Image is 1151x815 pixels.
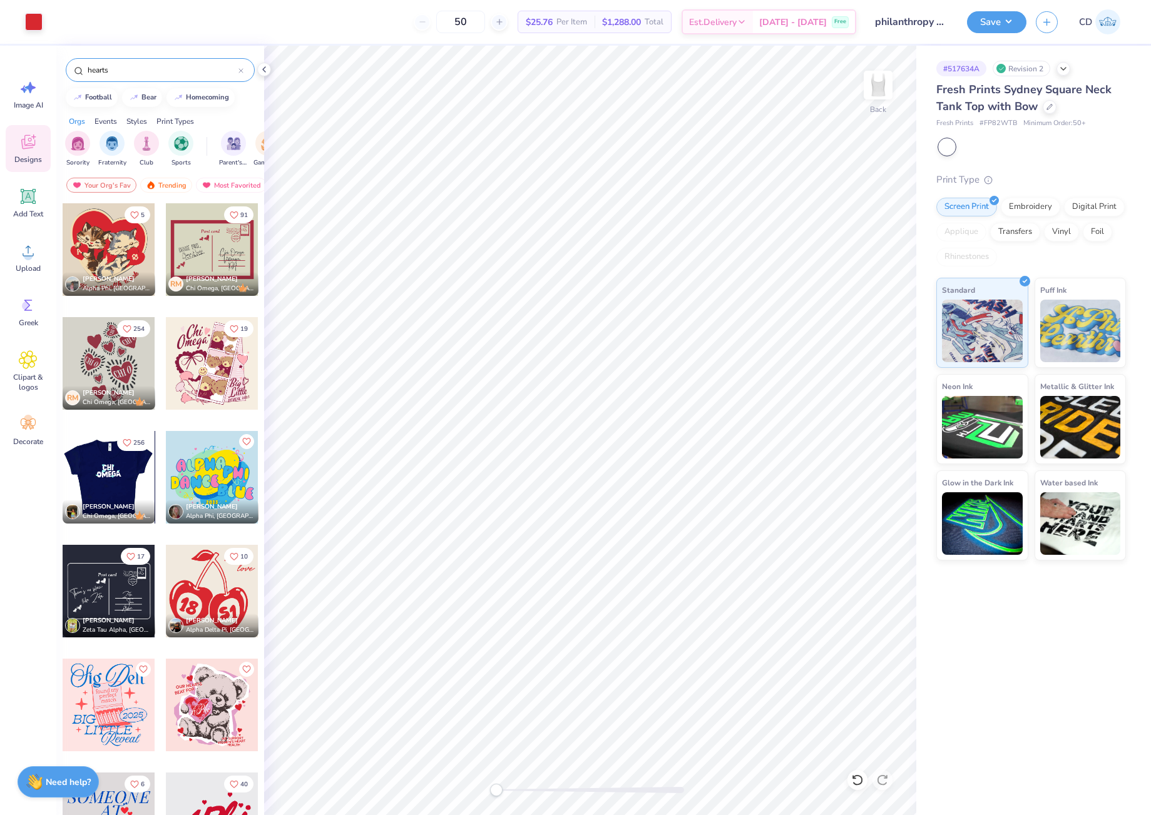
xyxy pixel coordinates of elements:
[46,776,91,788] strong: Need help?
[186,512,253,521] span: Alpha Phi, [GEOGRAPHIC_DATA][US_STATE]
[134,131,159,168] button: filter button
[942,492,1023,555] img: Glow in the Dark Ink
[759,16,827,29] span: [DATE] - [DATE]
[83,388,135,397] span: [PERSON_NAME]
[133,440,145,446] span: 256
[66,178,136,193] div: Your Org's Fav
[168,131,193,168] div: filter for Sports
[936,198,997,216] div: Screen Print
[86,64,238,76] input: Try "Alpha"
[1040,300,1121,362] img: Puff Ink
[125,206,150,223] button: Like
[141,781,145,787] span: 6
[105,136,119,151] img: Fraternity Image
[436,11,485,33] input: – –
[14,100,43,110] span: Image AI
[1083,223,1112,241] div: Foil
[1064,198,1125,216] div: Digital Print
[137,554,145,560] span: 17
[870,104,886,115] div: Back
[990,223,1040,241] div: Transfers
[140,178,192,193] div: Trending
[186,502,238,511] span: [PERSON_NAME]
[936,61,986,76] div: # 517634A
[186,275,238,283] span: [PERSON_NAME]
[95,116,117,127] div: Events
[174,136,188,151] img: Sports Image
[1040,380,1114,393] span: Metallic & Glitter Ink
[65,390,80,405] div: RM
[168,276,183,291] div: RM
[156,116,194,127] div: Print Types
[689,16,737,29] span: Est. Delivery
[1073,9,1126,34] a: CD
[936,248,997,266] div: Rhinestones
[186,616,238,625] span: [PERSON_NAME]
[196,178,267,193] div: Most Favorited
[73,94,83,101] img: trend_line.gif
[69,116,85,127] div: Orgs
[65,131,90,168] button: filter button
[1040,396,1121,458] img: Metallic & Glitter Ink
[980,118,1017,129] span: # FP82WTB
[13,437,43,447] span: Decorate
[866,9,958,34] input: Untitled Design
[14,154,42,165] span: Designs
[16,263,41,273] span: Upload
[65,131,90,168] div: filter for Sorority
[1001,198,1060,216] div: Embroidery
[98,131,126,168] button: filter button
[129,94,139,101] img: trend_line.gif
[224,548,253,565] button: Like
[942,300,1023,362] img: Standard
[240,212,248,218] span: 91
[1040,476,1098,489] span: Water based Ink
[261,136,275,151] img: Game Day Image
[186,625,253,635] span: Alpha Delta Pi, [GEOGRAPHIC_DATA][US_STATE]
[83,275,135,283] span: [PERSON_NAME]
[239,434,254,449] button: Like
[71,136,85,151] img: Sorority Image
[942,380,973,393] span: Neon Ink
[186,94,229,101] div: homecoming
[83,398,150,407] span: Chi Omega, [GEOGRAPHIC_DATA]
[168,131,193,168] button: filter button
[136,662,151,677] button: Like
[122,88,162,107] button: bear
[219,158,248,168] span: Parent's Weekend
[72,181,82,190] img: most_fav.gif
[98,131,126,168] div: filter for Fraternity
[219,131,248,168] button: filter button
[83,625,150,635] span: Zeta Tau Alpha, [GEOGRAPHIC_DATA]
[1040,492,1121,555] img: Water based Ink
[490,784,503,796] div: Accessibility label
[19,318,38,328] span: Greek
[141,94,156,101] div: bear
[1023,118,1086,129] span: Minimum Order: 50 +
[219,131,248,168] div: filter for Parent's Weekend
[83,284,150,293] span: Alpha Phi, [GEOGRAPHIC_DATA]
[556,16,587,29] span: Per Item
[85,94,112,101] div: football
[140,136,153,151] img: Club Image
[83,502,135,511] span: [PERSON_NAME]
[224,320,253,337] button: Like
[13,209,43,219] span: Add Text
[166,88,235,107] button: homecoming
[253,131,282,168] div: filter for Game Day
[993,61,1050,76] div: Revision 2
[239,662,254,677] button: Like
[1079,15,1092,29] span: CD
[936,223,986,241] div: Applique
[121,548,150,565] button: Like
[224,206,253,223] button: Like
[227,136,241,151] img: Parent's Weekend Image
[98,158,126,168] span: Fraternity
[240,326,248,332] span: 19
[202,181,212,190] img: most_fav.gif
[936,82,1112,114] span: Fresh Prints Sydney Square Neck Tank Top with Bow
[141,212,145,218] span: 5
[967,11,1026,33] button: Save
[253,158,282,168] span: Game Day
[240,554,248,560] span: 10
